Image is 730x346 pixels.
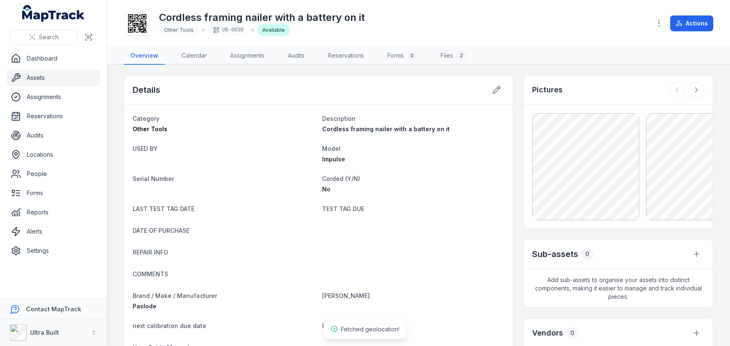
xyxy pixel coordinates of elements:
[10,29,77,45] button: Search
[124,47,165,65] a: Overview
[381,47,424,65] a: Forms0
[30,329,59,336] strong: Ultra Built
[7,204,100,221] a: Reports
[7,89,100,105] a: Assignments
[26,305,81,313] strong: Contact MapTrack
[223,47,271,65] a: Assignments
[456,51,466,61] div: 2
[133,227,190,234] span: DATE OF PURCHASE
[133,125,167,132] span: Other Tools
[133,175,174,182] span: Serial Number
[7,185,100,201] a: Forms
[133,115,159,122] span: Category
[22,5,85,22] a: MapTrack
[322,115,356,122] span: Description
[322,205,364,212] span: TEST TAG DUE
[7,50,100,67] a: Dashboard
[175,47,213,65] a: Calendar
[133,303,156,310] span: Paslode
[322,186,330,193] span: No
[524,269,713,308] span: Add sub-assets to organise your assets into distinct components, making it easier to manage and t...
[7,223,100,240] a: Alerts
[7,165,100,182] a: People
[281,47,311,65] a: Audits
[581,248,593,260] div: 0
[321,47,371,65] a: Reservations
[208,24,248,36] div: UB-0038
[322,145,341,152] span: Model
[133,292,217,299] span: Brand / Make / Manufacturer
[566,327,578,339] div: 0
[133,249,168,256] span: REPAIR INFO
[164,27,194,33] span: Other Tools
[532,327,563,339] h3: Vendors
[159,11,365,24] h1: Cordless framing nailer with a battery on it
[532,84,563,96] h3: Pictures
[7,69,100,86] a: Assets
[322,175,360,182] span: Corded (Y/N)
[7,108,100,125] a: Reservations
[670,15,713,31] button: Actions
[532,248,578,260] h2: Sub-assets
[133,322,206,329] span: next calibration due date
[7,127,100,144] a: Audits
[322,322,381,329] span: last calibration date
[322,292,370,299] span: [PERSON_NAME]
[133,84,160,96] h2: Details
[7,146,100,163] a: Locations
[7,242,100,259] a: Settings
[434,47,473,65] a: Files2
[407,51,417,61] div: 0
[341,326,400,333] span: Fetched geolocation!
[257,24,290,36] div: Available
[322,125,450,132] span: Cordless framing nailer with a battery on it
[133,145,158,152] span: USED BY
[133,270,168,277] span: COMMENTS
[133,205,195,212] span: LAST TEST TAG DATE
[39,33,59,41] span: Search
[322,155,345,163] span: Impulse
